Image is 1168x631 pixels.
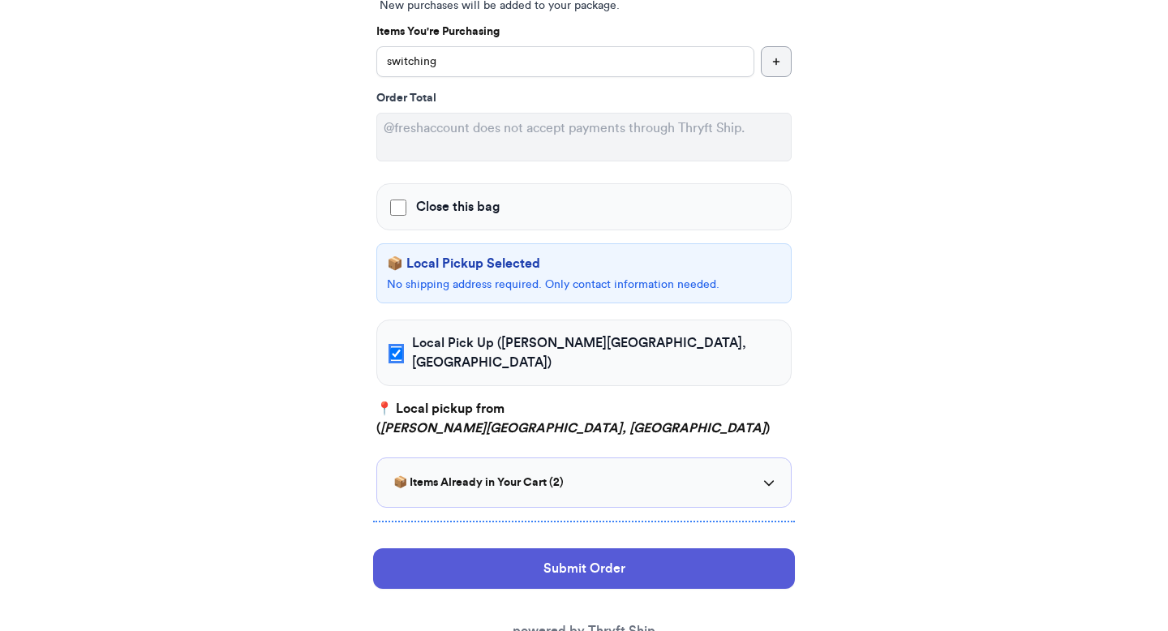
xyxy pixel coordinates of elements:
[376,46,754,77] input: ex.funky hat
[412,333,778,372] span: Local Pick Up ([PERSON_NAME][GEOGRAPHIC_DATA], [GEOGRAPHIC_DATA])
[416,197,500,217] span: Close this bag
[376,90,792,106] div: Order Total
[376,24,792,40] p: Items You're Purchasing
[376,399,792,438] p: 📍 Local pickup from ( )
[387,277,781,293] p: No shipping address required. Only contact information needed.
[380,422,766,435] em: [PERSON_NAME][GEOGRAPHIC_DATA], [GEOGRAPHIC_DATA]
[373,548,795,589] button: Submit Order
[393,474,564,491] h3: 📦 Items Already in Your Cart ( 2 )
[390,346,402,362] input: Local Pick Up ([PERSON_NAME][GEOGRAPHIC_DATA], [GEOGRAPHIC_DATA])
[390,200,406,216] input: Close this bag
[387,254,781,273] p: 📦 Local Pickup Selected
